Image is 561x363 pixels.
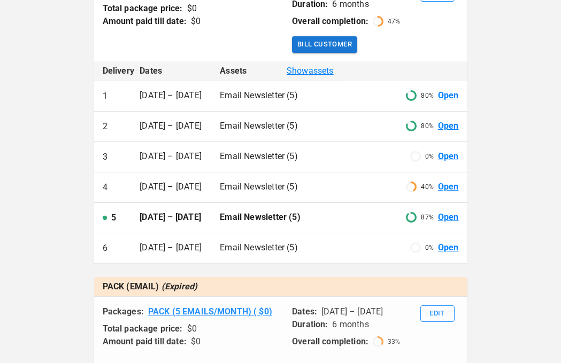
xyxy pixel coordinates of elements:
[220,90,333,102] p: Email Newsletter (5)
[111,211,116,224] p: 5
[131,61,211,81] th: Dates
[388,337,400,346] p: 33 %
[220,151,333,163] p: Email Newsletter (5)
[162,281,198,291] span: (Expired)
[388,17,400,26] p: 47 %
[103,305,144,318] p: Packages:
[438,211,459,224] a: Open
[438,181,459,193] a: Open
[421,182,433,192] p: 40 %
[148,305,272,318] a: PACK (5 EMAILS/MONTH) ( $0)
[420,305,455,322] button: Edit
[103,322,183,335] p: Total package price:
[292,15,368,28] p: Overall completion:
[292,36,357,53] button: Bill Customer
[421,91,433,100] p: 80 %
[421,121,433,131] p: 80 %
[131,112,211,142] td: [DATE] – [DATE]
[94,61,132,81] th: Delivery
[103,151,107,163] p: 3
[103,181,107,194] p: 4
[220,242,333,254] p: Email Newsletter (5)
[94,277,467,297] table: active packages table
[131,81,211,112] td: [DATE] – [DATE]
[292,305,317,318] p: Dates:
[292,335,368,348] p: Overall completion:
[103,120,107,133] p: 2
[438,120,459,132] a: Open
[220,120,333,132] p: Email Newsletter (5)
[292,318,328,331] p: Duration:
[187,2,197,15] div: $ 0
[332,318,368,331] p: 6 months
[321,305,383,318] p: [DATE] – [DATE]
[220,65,333,77] div: Assets
[191,15,201,28] div: $ 0
[103,242,107,255] p: 6
[438,90,459,102] a: Open
[191,335,201,348] div: $ 0
[131,233,211,264] td: [DATE] – [DATE]
[425,152,434,161] p: 0 %
[131,203,211,233] td: [DATE] – [DATE]
[438,151,459,163] a: Open
[131,172,211,203] td: [DATE] – [DATE]
[438,242,459,254] a: Open
[220,181,333,193] p: Email Newsletter (5)
[103,15,187,28] p: Amount paid till date:
[94,277,467,297] th: PACK (EMAIL)
[131,142,211,172] td: [DATE] – [DATE]
[187,322,197,335] div: $ 0
[421,212,433,222] p: 87 %
[425,243,434,252] p: 0 %
[220,211,333,224] p: Email Newsletter (5)
[103,335,187,348] p: Amount paid till date:
[103,2,183,15] p: Total package price:
[287,65,334,77] span: Show assets
[103,90,107,102] p: 1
